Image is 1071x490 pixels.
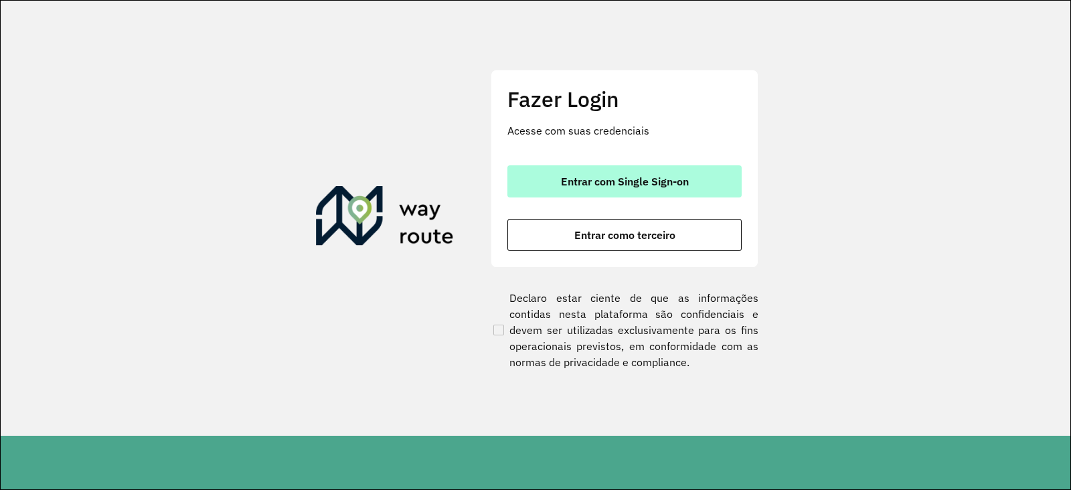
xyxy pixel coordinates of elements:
label: Declaro estar ciente de que as informações contidas nesta plataforma são confidenciais e devem se... [491,290,758,370]
button: button [507,219,742,251]
img: Roteirizador AmbevTech [316,186,454,250]
span: Entrar com Single Sign-on [561,176,689,187]
span: Entrar como terceiro [574,230,675,240]
p: Acesse com suas credenciais [507,122,742,139]
h2: Fazer Login [507,86,742,112]
button: button [507,165,742,197]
